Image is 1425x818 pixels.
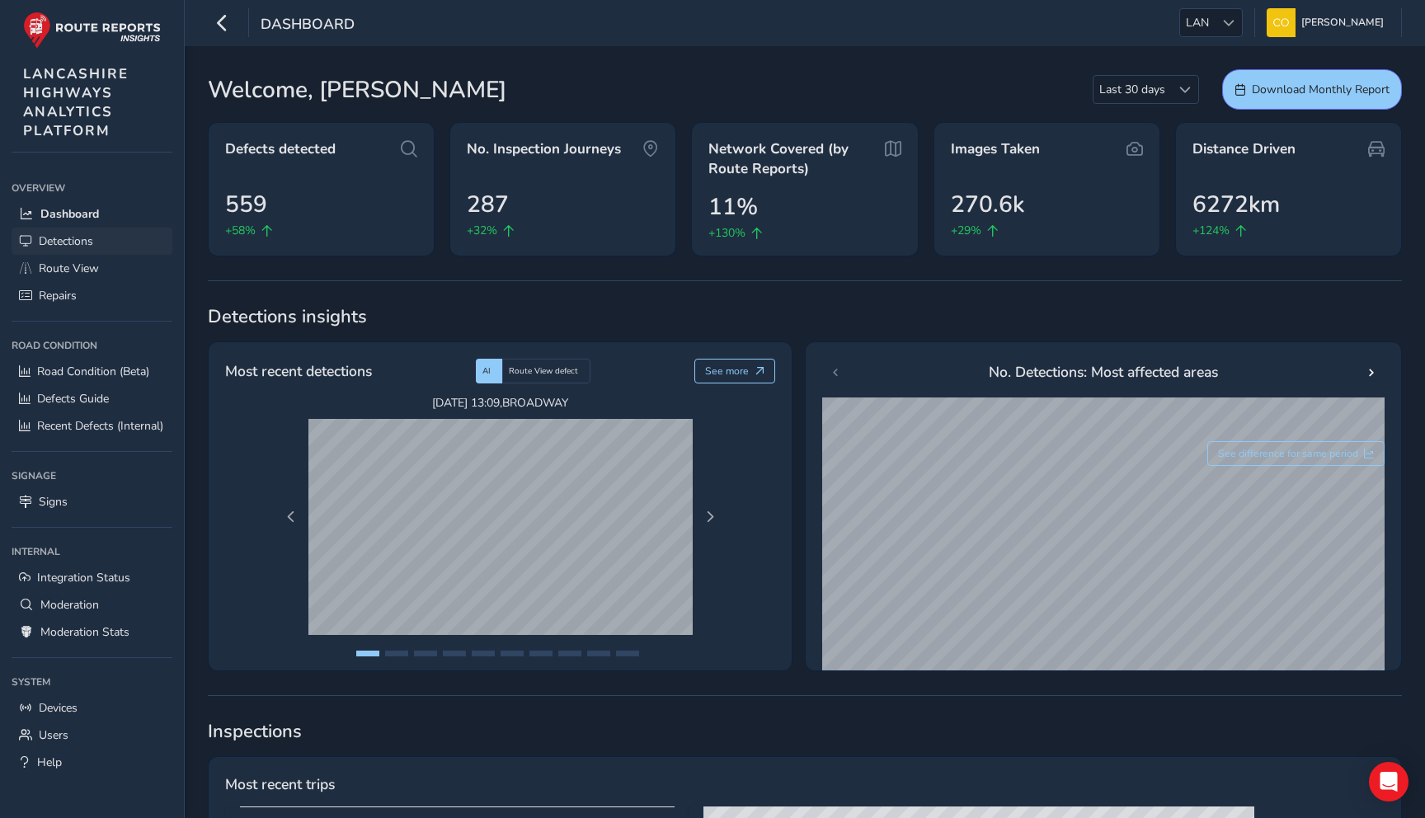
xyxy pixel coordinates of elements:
[467,187,509,222] span: 287
[694,359,776,383] button: See more
[1192,187,1280,222] span: 6272km
[1192,139,1296,159] span: Distance Driven
[443,651,466,656] button: Page 4
[208,719,1402,744] span: Inspections
[39,233,93,249] span: Detections
[12,255,172,282] a: Route View
[12,412,172,440] a: Recent Defects (Internal)
[356,651,379,656] button: Page 1
[12,333,172,358] div: Road Condition
[280,505,303,529] button: Previous Page
[12,228,172,255] a: Detections
[1222,69,1402,110] button: Download Monthly Report
[12,176,172,200] div: Overview
[12,749,172,776] a: Help
[225,773,335,795] span: Most recent trips
[12,694,172,722] a: Devices
[23,12,161,49] img: rr logo
[12,722,172,749] a: Users
[225,222,256,239] span: +58%
[501,651,524,656] button: Page 6
[12,282,172,309] a: Repairs
[208,304,1402,329] span: Detections insights
[12,488,172,515] a: Signs
[1252,82,1390,97] span: Download Monthly Report
[1267,8,1296,37] img: diamond-layout
[529,651,553,656] button: Page 7
[1180,9,1215,36] span: LAN
[558,651,581,656] button: Page 8
[502,359,590,383] div: Route View defect
[37,570,130,585] span: Integration Status
[951,187,1024,222] span: 270.6k
[472,651,495,656] button: Page 5
[225,360,372,382] span: Most recent detections
[261,14,355,37] span: Dashboard
[39,727,68,743] span: Users
[12,463,172,488] div: Signage
[1267,8,1390,37] button: [PERSON_NAME]
[1093,76,1171,103] span: Last 30 days
[225,139,336,159] span: Defects detected
[1301,8,1384,37] span: [PERSON_NAME]
[989,361,1218,383] span: No. Detections: Most affected areas
[12,539,172,564] div: Internal
[37,418,163,434] span: Recent Defects (Internal)
[12,385,172,412] a: Defects Guide
[12,358,172,385] a: Road Condition (Beta)
[23,64,129,140] span: LANCASHIRE HIGHWAYS ANALYTICS PLATFORM
[414,651,437,656] button: Page 3
[708,190,758,224] span: 11%
[40,597,99,613] span: Moderation
[40,206,99,222] span: Dashboard
[951,222,981,239] span: +29%
[698,505,722,529] button: Next Page
[467,139,621,159] span: No. Inspection Journeys
[40,624,129,640] span: Moderation Stats
[37,391,109,407] span: Defects Guide
[467,222,497,239] span: +32%
[509,365,578,377] span: Route View defect
[385,651,408,656] button: Page 2
[1218,447,1358,460] span: See difference for same period
[12,618,172,646] a: Moderation Stats
[708,139,882,178] span: Network Covered (by Route Reports)
[587,651,610,656] button: Page 9
[39,288,77,303] span: Repairs
[308,395,693,411] span: [DATE] 13:09 , BROADWAY
[1207,441,1385,466] button: See difference for same period
[12,670,172,694] div: System
[482,365,491,377] span: AI
[37,755,62,770] span: Help
[39,700,78,716] span: Devices
[12,564,172,591] a: Integration Status
[208,73,506,107] span: Welcome, [PERSON_NAME]
[225,187,267,222] span: 559
[616,651,639,656] button: Page 10
[705,364,749,378] span: See more
[1369,762,1409,802] div: Open Intercom Messenger
[1192,222,1230,239] span: +124%
[39,494,68,510] span: Signs
[39,261,99,276] span: Route View
[12,200,172,228] a: Dashboard
[12,591,172,618] a: Moderation
[708,224,745,242] span: +130%
[37,364,149,379] span: Road Condition (Beta)
[476,359,502,383] div: AI
[951,139,1040,159] span: Images Taken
